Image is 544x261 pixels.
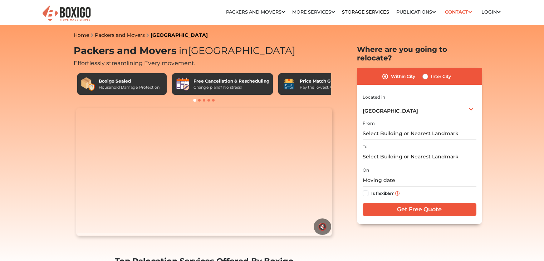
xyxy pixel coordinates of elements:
[179,45,188,56] span: in
[357,45,482,62] h2: Where are you going to relocate?
[95,32,145,38] a: Packers and Movers
[363,174,476,187] input: Moving date
[363,108,418,114] span: [GEOGRAPHIC_DATA]
[363,94,385,100] label: Located in
[193,78,269,84] div: Free Cancellation & Rescheduling
[292,9,335,15] a: More services
[363,151,476,163] input: Select Building or Nearest Landmark
[99,84,160,90] div: Household Damage Protection
[76,108,332,236] video: Your browser does not support the video tag.
[395,191,400,196] img: info
[151,32,208,38] a: [GEOGRAPHIC_DATA]
[363,143,368,150] label: To
[282,77,296,91] img: Price Match Guarantee
[226,9,285,15] a: Packers and Movers
[481,9,501,15] a: Login
[363,203,476,216] input: Get Free Quote
[300,78,354,84] div: Price Match Guarantee
[176,77,190,91] img: Free Cancellation & Rescheduling
[74,45,335,57] h1: Packers and Movers
[74,32,89,38] a: Home
[371,189,394,197] label: Is flexible?
[363,167,369,173] label: On
[363,127,476,140] input: Select Building or Nearest Landmark
[193,84,269,90] div: Change plans? No stress!
[99,78,160,84] div: Boxigo Sealed
[314,218,331,235] button: 🔇
[74,60,195,67] span: Effortlessly streamlining Every movement.
[342,9,389,15] a: Storage Services
[81,77,95,91] img: Boxigo Sealed
[396,9,436,15] a: Publications
[431,72,451,81] label: Inter City
[391,72,415,81] label: Within City
[41,5,92,22] img: Boxigo
[443,6,475,18] a: Contact
[300,84,354,90] div: Pay the lowest. Guaranteed!
[363,120,375,127] label: From
[176,45,295,56] span: [GEOGRAPHIC_DATA]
